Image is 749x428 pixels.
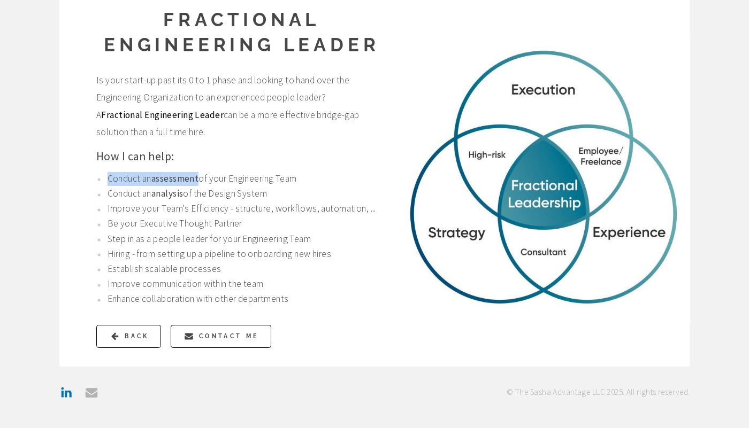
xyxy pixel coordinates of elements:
[108,187,383,201] p: Conduct an of the Design System
[96,7,387,58] h2: Fractional Engineering Leader
[96,325,161,348] a: Back
[151,173,198,184] strong: assessment
[96,72,383,141] span: Is your start-up past its 0 to 1 phase and looking to hand over the Engineering Organization to a...
[108,262,383,276] p: Establish scalable processes
[125,325,149,348] span: Back
[484,385,690,400] h1: © The Sasha Advantage LLC 2025. All rights reserved.
[199,325,259,348] span: Contact Me
[108,292,383,306] p: Enhance collaboration with other departments
[108,232,383,246] p: Step in as a people leader for your Engineering Team
[108,172,383,186] p: Conduct an of your Engineering Team
[96,146,383,168] p: How I can help:
[101,109,224,121] strong: Fractional Engineering Leader
[366,387,383,397] a: Blog
[108,277,383,291] p: Improve communication within the team
[108,217,383,231] p: Be your Executive Thought Partner
[171,325,271,348] a: Contact Me
[151,188,183,199] strong: analysis
[108,247,383,261] p: Hiring - from setting up a pipeline to onboarding new hires
[108,202,383,216] p: Improve your Team's Efficiency - structure, workflows, automation, ...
